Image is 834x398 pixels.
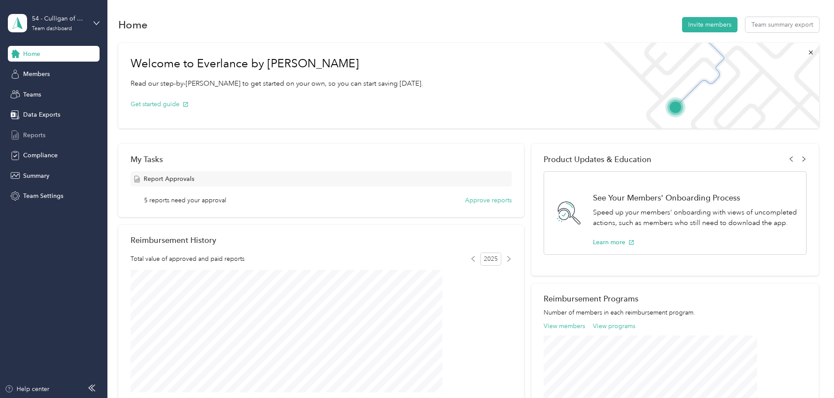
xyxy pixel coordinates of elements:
span: Teams [23,90,41,99]
h1: Welcome to Everlance by [PERSON_NAME] [131,57,423,71]
h2: Reimbursement Programs [544,294,806,303]
span: Reports [23,131,45,140]
button: Team summary export [745,17,819,32]
h1: Home [118,20,148,29]
span: Data Exports [23,110,60,119]
img: Welcome to everlance [595,43,819,128]
div: 54 - Culligan of Ontario Sales Manager (Resi) [32,14,86,23]
iframe: Everlance-gr Chat Button Frame [785,349,834,398]
span: 2025 [480,253,501,266]
span: 5 reports need your approval [144,196,226,205]
button: View programs [593,322,635,331]
span: Members [23,69,50,79]
span: Total value of approved and paid reports [131,254,245,263]
p: Speed up your members' onboarding with views of uncompleted actions, such as members who still ne... [593,207,797,228]
h2: Reimbursement History [131,235,216,245]
span: Compliance [23,151,58,160]
span: Summary [23,171,49,180]
p: Read our step-by-[PERSON_NAME] to get started on your own, so you can start saving [DATE]. [131,78,423,89]
div: My Tasks [131,155,512,164]
button: Get started guide [131,100,189,109]
span: Report Approvals [144,174,194,183]
button: View members [544,322,585,331]
button: Invite members [682,17,738,32]
span: Product Updates & Education [544,155,651,164]
button: Learn more [593,238,634,247]
h1: See Your Members' Onboarding Process [593,193,797,202]
div: Team dashboard [32,26,72,31]
span: Team Settings [23,191,63,201]
p: Number of members in each reimbursement program. [544,308,806,317]
button: Help center [5,384,49,394]
button: Approve reports [465,196,512,205]
span: Home [23,49,40,59]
